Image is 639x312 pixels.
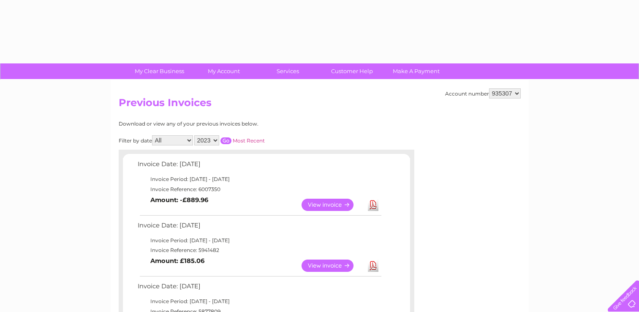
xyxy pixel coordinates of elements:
[136,174,383,184] td: Invoice Period: [DATE] - [DATE]
[233,137,265,144] a: Most Recent
[368,260,378,272] a: Download
[150,257,204,265] b: Amount: £185.06
[136,281,383,296] td: Invoice Date: [DATE]
[189,63,258,79] a: My Account
[381,63,451,79] a: Make A Payment
[317,63,387,79] a: Customer Help
[253,63,323,79] a: Services
[302,199,364,211] a: View
[125,63,194,79] a: My Clear Business
[368,199,378,211] a: Download
[150,196,208,204] b: Amount: -£889.96
[136,245,383,255] td: Invoice Reference: 5941482
[136,235,383,246] td: Invoice Period: [DATE] - [DATE]
[136,296,383,307] td: Invoice Period: [DATE] - [DATE]
[119,135,340,145] div: Filter by date
[136,184,383,194] td: Invoice Reference: 6007350
[136,159,383,174] td: Invoice Date: [DATE]
[445,88,521,99] div: Account number
[119,121,340,127] div: Download or view any of your previous invoices below.
[302,260,364,272] a: View
[136,220,383,235] td: Invoice Date: [DATE]
[119,97,521,113] h2: Previous Invoices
